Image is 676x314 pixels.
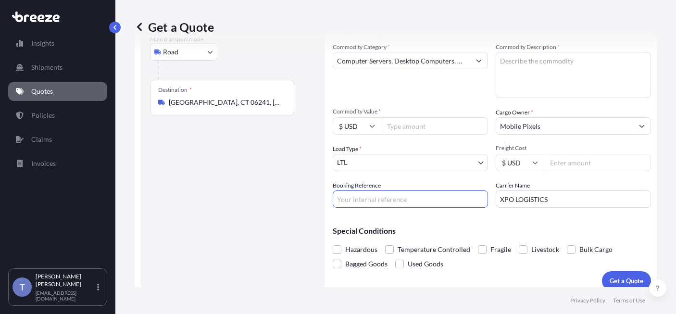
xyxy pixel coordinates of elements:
[531,242,559,257] span: Livestock
[381,117,488,135] input: Type amount
[345,257,388,271] span: Bagged Goods
[496,190,651,208] input: Enter name
[31,111,55,120] p: Policies
[333,144,362,154] span: Load Type
[337,158,347,167] span: LTL
[31,63,63,72] p: Shipments
[345,242,377,257] span: Hazardous
[8,106,107,125] a: Policies
[8,130,107,149] a: Claims
[570,297,605,304] a: Privacy Policy
[333,190,488,208] input: Your internal reference
[470,52,488,69] button: Show suggestions
[135,19,214,35] p: Get a Quote
[333,181,381,190] label: Booking Reference
[579,242,613,257] span: Bulk Cargo
[490,242,511,257] span: Fragile
[496,144,651,152] span: Freight Cost
[544,154,651,171] input: Enter amount
[31,135,52,144] p: Claims
[31,159,56,168] p: Invoices
[169,98,282,107] input: Destination
[333,154,488,171] button: LTL
[613,297,645,304] a: Terms of Use
[20,282,25,292] span: T
[602,271,651,290] button: Get a Quote
[633,117,651,135] button: Show suggestions
[8,58,107,77] a: Shipments
[333,227,651,235] p: Special Conditions
[36,273,95,288] p: [PERSON_NAME] [PERSON_NAME]
[408,257,443,271] span: Used Goods
[36,290,95,301] p: [EMAIL_ADDRESS][DOMAIN_NAME]
[8,82,107,101] a: Quotes
[496,181,530,190] label: Carrier Name
[8,154,107,173] a: Invoices
[496,108,533,117] label: Cargo Owner
[31,87,53,96] p: Quotes
[610,276,643,286] p: Get a Quote
[158,86,192,94] div: Destination
[31,38,54,48] p: Insights
[333,108,488,115] span: Commodity Value
[8,34,107,53] a: Insights
[333,52,470,69] input: Select a commodity type
[398,242,470,257] span: Temperature Controlled
[496,117,633,135] input: Full name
